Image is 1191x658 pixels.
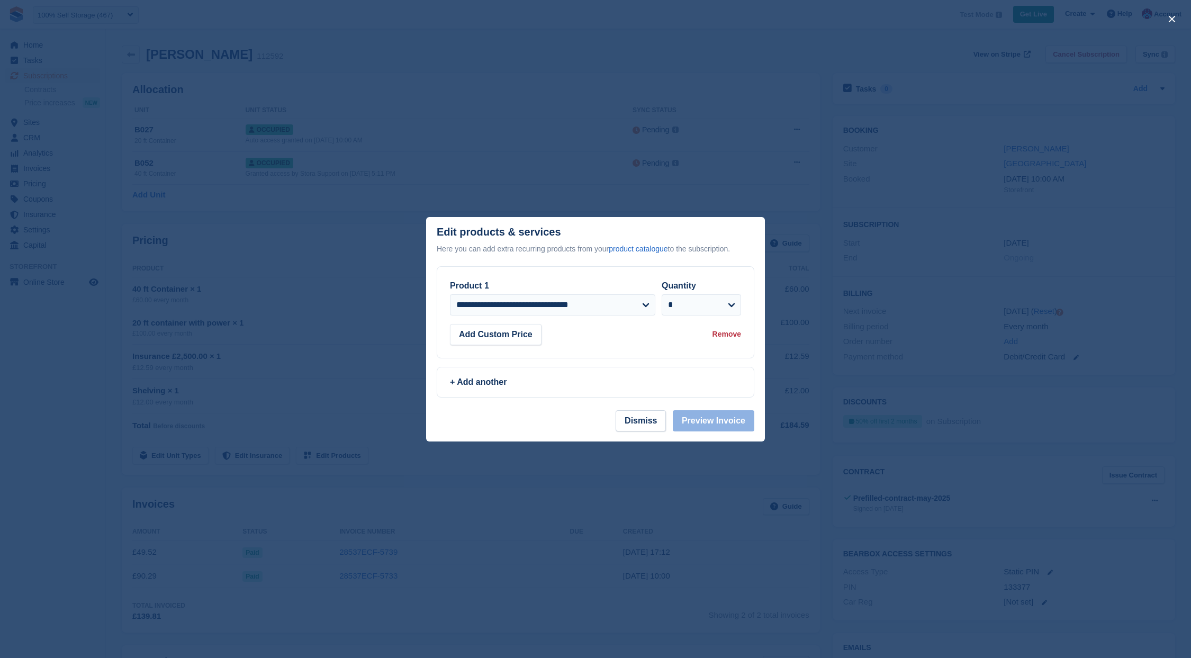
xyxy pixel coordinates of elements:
[437,242,730,255] div: Here you can add extra recurring products from your to the subscription.
[662,281,696,290] label: Quantity
[450,376,741,389] div: + Add another
[609,245,667,253] a: product catalogue
[437,367,754,398] a: + Add another
[450,324,542,345] button: Add Custom Price
[450,281,489,290] label: Product 1
[1163,11,1180,28] button: close
[616,410,666,431] button: Dismiss
[673,410,754,431] button: Preview Invoice
[712,329,741,340] div: Remove
[437,226,561,238] p: Edit products & services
